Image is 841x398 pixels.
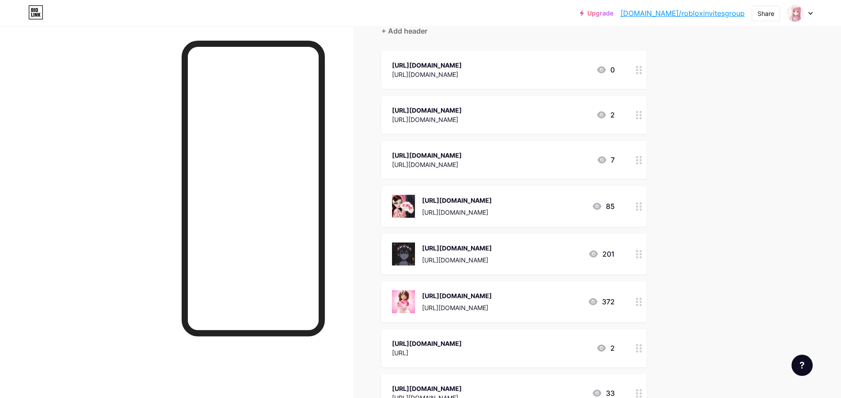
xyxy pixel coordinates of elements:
div: 2 [596,110,615,120]
img: https://www.roblox.com/communities/376361686512/Angel-Official-Group [392,243,415,265]
div: [URL][DOMAIN_NAME] [422,208,492,217]
div: [URL][DOMAIN_NAME] [392,160,462,169]
div: [URL][DOMAIN_NAME] [392,61,462,70]
a: [DOMAIN_NAME]/robloxinvitesgroup [620,8,745,19]
div: [URL][DOMAIN_NAME] [392,339,462,348]
div: [URL][DOMAIN_NAME] [422,303,492,312]
div: Share [757,9,774,18]
div: 0 [596,64,615,75]
div: [URL][DOMAIN_NAME] [392,115,462,124]
div: 2 [596,343,615,353]
div: 372 [588,296,615,307]
img: https://www.roblox.com/communities/496720213923/Cutie-Official-Group [392,290,415,313]
div: [URL][DOMAIN_NAME] [422,291,492,300]
img: robloxinvitesgroup [787,5,803,22]
div: [URL][DOMAIN_NAME] [392,70,462,79]
div: 85 [592,201,615,212]
div: [URL][DOMAIN_NAME] [392,384,462,393]
div: [URL][DOMAIN_NAME] [392,151,462,160]
div: [URL][DOMAIN_NAME] [422,255,492,265]
div: [URL][DOMAIN_NAME] [392,106,462,115]
div: [URL] [392,348,462,357]
div: 201 [588,249,615,259]
a: Upgrade [580,10,613,17]
div: 7 [597,155,615,165]
div: [URL][DOMAIN_NAME] [422,243,492,253]
div: + Add header [381,26,427,36]
div: [URL][DOMAIN_NAME] [422,196,492,205]
img: https://www.robiox.com.tg/communities/271433623686/Kind-Official-Group [392,195,415,218]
